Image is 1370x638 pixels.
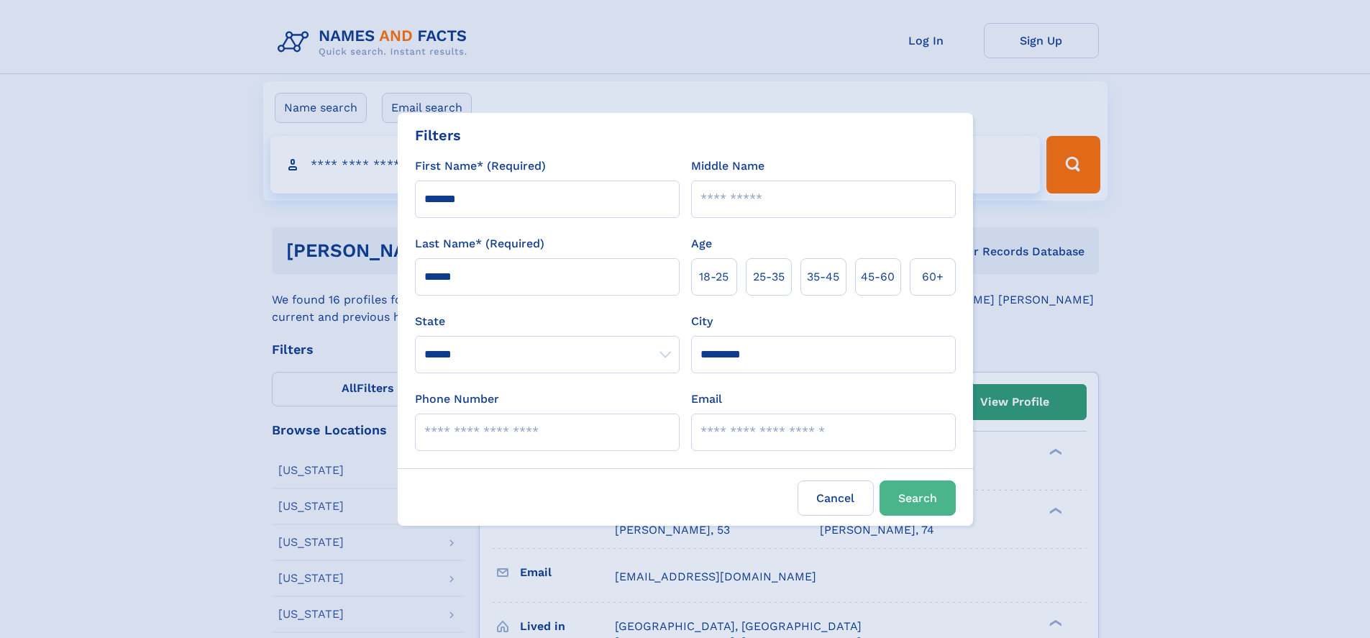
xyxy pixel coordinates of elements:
[922,268,944,286] span: 60+
[807,268,839,286] span: 35‑45
[415,313,680,330] label: State
[691,391,722,408] label: Email
[861,268,895,286] span: 45‑60
[415,235,544,252] label: Last Name* (Required)
[415,158,546,175] label: First Name* (Required)
[691,313,713,330] label: City
[691,158,764,175] label: Middle Name
[753,268,785,286] span: 25‑35
[699,268,729,286] span: 18‑25
[415,391,499,408] label: Phone Number
[798,480,874,516] label: Cancel
[880,480,956,516] button: Search
[691,235,712,252] label: Age
[415,124,461,146] div: Filters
